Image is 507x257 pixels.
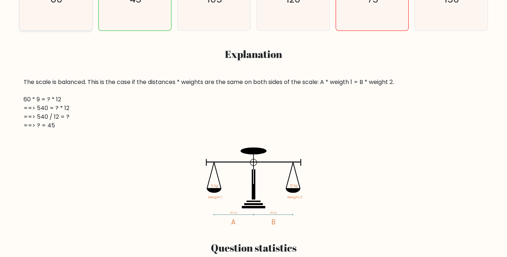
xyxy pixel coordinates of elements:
[24,48,483,60] h3: Explanation
[270,211,277,214] tspan: 45 cm
[211,183,218,188] tspan: 9 kg
[208,195,222,199] tspan: Weight 1
[272,217,276,227] tspan: B
[290,183,298,188] tspan: 12 kg
[24,78,483,130] div: The scale is balanced. This is the case if the distances * weights are the same on both sides of ...
[287,195,302,199] tspan: Weight 2
[28,242,479,254] h3: Question statistics
[230,211,237,214] tspan: 60 cm
[231,217,236,227] tspan: A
